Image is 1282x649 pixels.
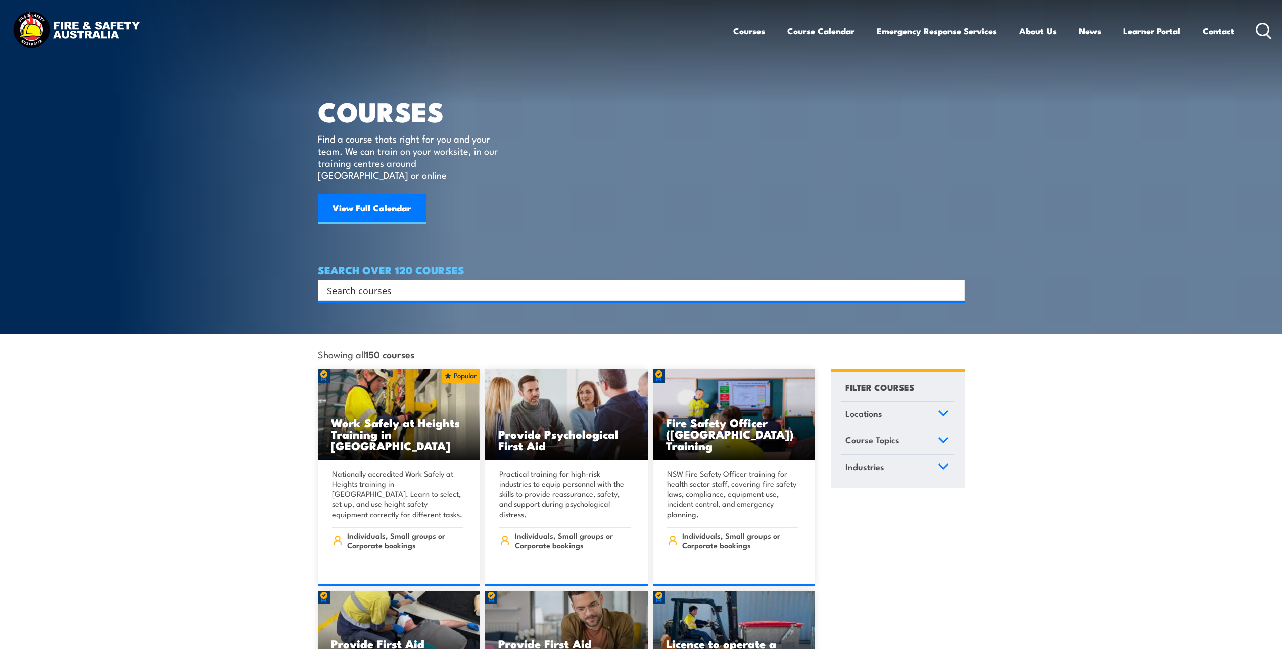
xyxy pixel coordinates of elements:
[515,531,631,550] span: Individuals, Small groups or Corporate bookings
[329,283,944,297] form: Search form
[318,132,502,181] p: Find a course thats right for you and your team. We can train on your worksite, in our training c...
[1079,18,1101,44] a: News
[318,264,965,275] h4: SEARCH OVER 120 COURSES
[347,531,463,550] span: Individuals, Small groups or Corporate bookings
[682,531,798,550] span: Individuals, Small groups or Corporate bookings
[845,380,914,394] h4: FILTER COURSES
[318,369,481,460] a: Work Safely at Heights Training in [GEOGRAPHIC_DATA]
[1123,18,1180,44] a: Learner Portal
[787,18,854,44] a: Course Calendar
[845,433,899,447] span: Course Topics
[667,469,798,519] p: NSW Fire Safety Officer training for health sector staff, covering fire safety laws, compliance, ...
[841,428,954,454] a: Course Topics
[331,416,467,451] h3: Work Safely at Heights Training in [GEOGRAPHIC_DATA]
[666,416,802,451] h3: Fire Safety Officer ([GEOGRAPHIC_DATA]) Training
[653,369,816,460] img: Fire Safety Advisor
[947,283,961,297] button: Search magnifier button
[877,18,997,44] a: Emergency Response Services
[318,99,512,123] h1: COURSES
[841,455,954,481] a: Industries
[498,428,635,451] h3: Provide Psychological First Aid
[318,349,414,359] span: Showing all
[485,369,648,460] a: Provide Psychological First Aid
[318,194,426,224] a: View Full Calendar
[1019,18,1057,44] a: About Us
[653,369,816,460] a: Fire Safety Officer ([GEOGRAPHIC_DATA]) Training
[845,460,884,474] span: Industries
[499,469,631,519] p: Practical training for high-risk industries to equip personnel with the skills to provide reassur...
[733,18,765,44] a: Courses
[318,369,481,460] img: Work Safely at Heights Training (1)
[845,407,882,421] span: Locations
[485,369,648,460] img: Mental Health First Aid Training Course from Fire & Safety Australia
[327,283,942,298] input: Search input
[1203,18,1234,44] a: Contact
[365,347,414,361] strong: 150 courses
[332,469,463,519] p: Nationally accredited Work Safely at Heights training in [GEOGRAPHIC_DATA]. Learn to select, set ...
[841,402,954,428] a: Locations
